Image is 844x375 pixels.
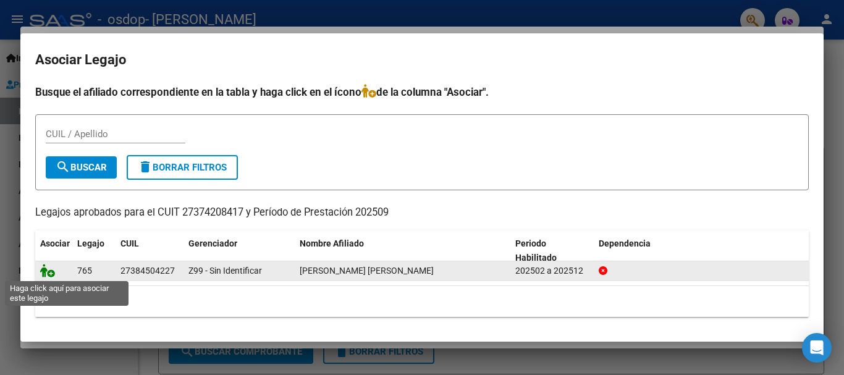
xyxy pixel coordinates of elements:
[515,264,589,278] div: 202502 a 202512
[35,205,809,221] p: Legajos aprobados para el CUIT 27374208417 y Período de Prestación 202509
[515,238,557,263] span: Periodo Habilitado
[46,156,117,179] button: Buscar
[138,162,227,173] span: Borrar Filtros
[120,264,175,278] div: 27384504227
[77,238,104,248] span: Legajo
[116,230,184,271] datatable-header-cell: CUIL
[188,266,262,276] span: Z99 - Sin Identificar
[184,230,295,271] datatable-header-cell: Gerenciador
[594,230,809,271] datatable-header-cell: Dependencia
[35,84,809,100] h4: Busque el afiliado correspondiente en la tabla y haga click en el ícono de la columna "Asociar".
[56,159,70,174] mat-icon: search
[35,286,809,317] div: 1 registros
[40,238,70,248] span: Asociar
[77,266,92,276] span: 765
[295,230,510,271] datatable-header-cell: Nombre Afiliado
[72,230,116,271] datatable-header-cell: Legajo
[510,230,594,271] datatable-header-cell: Periodo Habilitado
[300,266,434,276] span: GOMEZ MICAELA AYELEN
[120,238,139,248] span: CUIL
[35,48,809,72] h2: Asociar Legajo
[802,333,832,363] div: Open Intercom Messenger
[127,155,238,180] button: Borrar Filtros
[138,159,153,174] mat-icon: delete
[56,162,107,173] span: Buscar
[300,238,364,248] span: Nombre Afiliado
[35,230,72,271] datatable-header-cell: Asociar
[599,238,651,248] span: Dependencia
[188,238,237,248] span: Gerenciador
